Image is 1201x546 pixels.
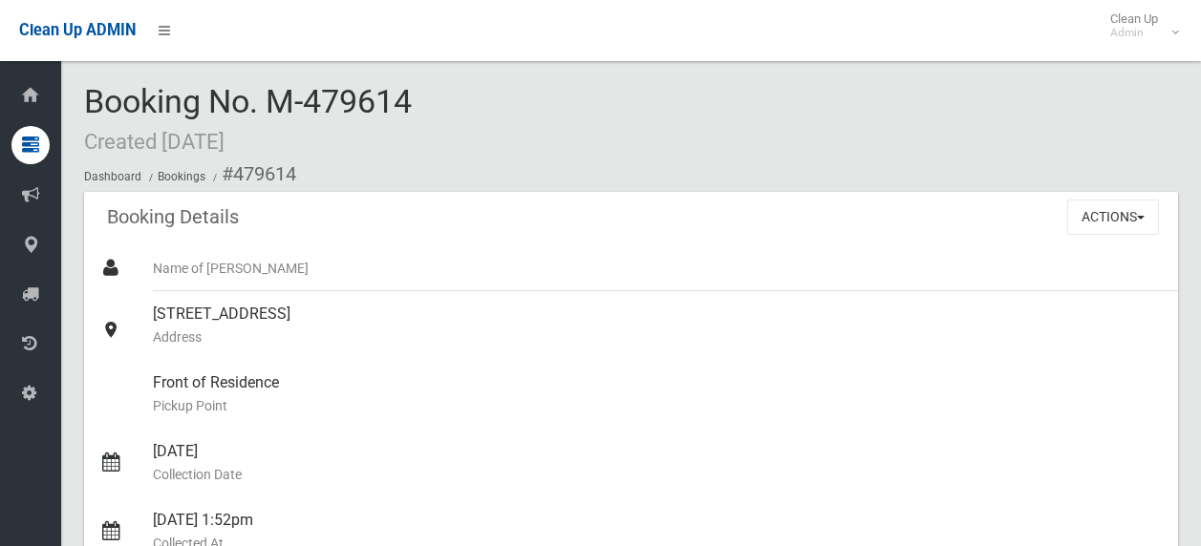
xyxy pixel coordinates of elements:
small: Created [DATE] [84,129,225,154]
div: Front of Residence [153,360,1163,429]
li: #479614 [208,157,296,192]
div: [STREET_ADDRESS] [153,291,1163,360]
span: Clean Up [1101,11,1177,40]
header: Booking Details [84,199,262,236]
span: Booking No. M-479614 [84,82,412,157]
button: Actions [1067,199,1159,235]
small: Pickup Point [153,394,1163,417]
small: Name of [PERSON_NAME] [153,257,1163,280]
a: Bookings [158,170,205,183]
small: Address [153,325,1163,348]
small: Collection Date [153,463,1163,486]
a: Dashboard [84,170,141,183]
div: [DATE] [153,429,1163,497]
small: Admin [1110,26,1158,40]
span: Clean Up ADMIN [19,21,136,39]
